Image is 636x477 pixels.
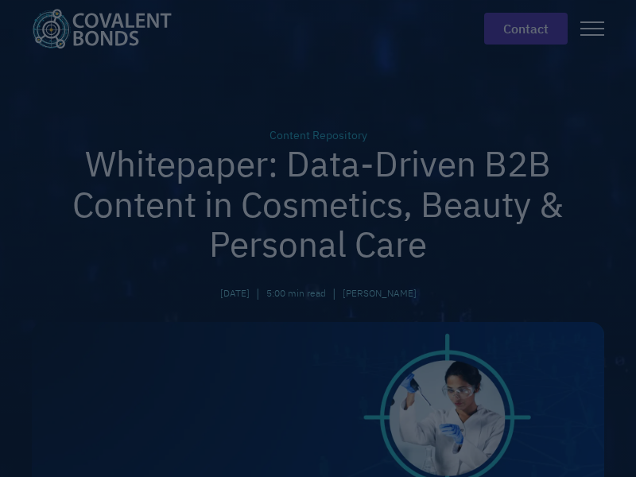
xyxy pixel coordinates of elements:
[343,286,417,301] a: [PERSON_NAME]
[332,284,336,303] div: |
[220,286,250,301] div: [DATE]
[32,9,184,48] a: home
[484,13,568,45] a: contact
[266,286,326,301] div: 5:00 min read
[32,9,172,48] img: Covalent Bonds White / Teal Logo
[32,144,604,265] h1: Whitepaper: Data-Driven B2B Content in Cosmetics, Beauty & Personal Care
[32,127,604,144] div: Content Repository
[256,284,260,303] div: |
